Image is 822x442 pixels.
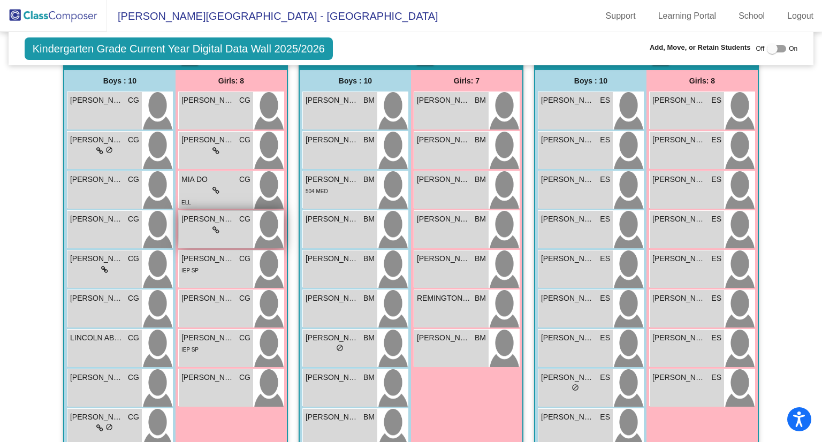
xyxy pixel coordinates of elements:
[475,174,486,185] span: BM
[475,332,486,344] span: BM
[306,411,359,423] span: [PERSON_NAME]
[70,174,124,185] span: [PERSON_NAME]
[128,214,139,225] span: CG
[363,332,375,344] span: BM
[789,44,797,54] span: On
[239,214,250,225] span: CG
[128,293,139,304] span: CG
[239,293,250,304] span: CG
[730,7,773,25] a: School
[181,293,235,304] span: [PERSON_NAME]
[600,253,610,264] span: ES
[597,7,644,25] a: Support
[652,174,706,185] span: [PERSON_NAME]
[128,253,139,264] span: CG
[239,134,250,146] span: CG
[652,372,706,383] span: [PERSON_NAME]
[600,134,610,146] span: ES
[181,253,235,264] span: [PERSON_NAME]
[652,214,706,225] span: [PERSON_NAME]
[541,253,595,264] span: [PERSON_NAME]
[239,95,250,106] span: CG
[105,146,113,154] span: do_not_disturb_alt
[306,95,359,106] span: [PERSON_NAME]
[652,293,706,304] span: [PERSON_NAME]
[70,332,124,344] span: LINCOLN ABRO
[181,347,199,353] span: IEP SP
[779,7,822,25] a: Logout
[181,200,191,205] span: ELL
[128,332,139,344] span: CG
[417,293,470,304] span: REMINGTON POSTGATE
[128,372,139,383] span: CG
[25,37,333,60] span: Kindergarten Grade Current Year Digital Data Wall 2025/2026
[181,134,235,146] span: [PERSON_NAME]
[181,332,235,344] span: [PERSON_NAME]
[300,70,411,92] div: Boys : 10
[600,411,610,423] span: ES
[306,293,359,304] span: [PERSON_NAME]
[541,372,595,383] span: [PERSON_NAME]
[541,134,595,146] span: [PERSON_NAME]
[181,214,235,225] span: [PERSON_NAME]
[756,44,764,54] span: Off
[541,293,595,304] span: [PERSON_NAME]
[128,411,139,423] span: CG
[711,332,721,344] span: ES
[306,332,359,344] span: [PERSON_NAME]
[600,293,610,304] span: ES
[128,134,139,146] span: CG
[600,372,610,383] span: ES
[541,214,595,225] span: [PERSON_NAME]
[411,70,522,92] div: Girls: 7
[541,332,595,344] span: [PERSON_NAME]
[107,7,438,25] span: [PERSON_NAME][GEOGRAPHIC_DATA] - [GEOGRAPHIC_DATA]
[652,332,706,344] span: [PERSON_NAME]
[363,174,375,185] span: BM
[417,134,470,146] span: [PERSON_NAME]
[650,7,725,25] a: Learning Portal
[711,95,721,106] span: ES
[417,214,470,225] span: [PERSON_NAME] HERC
[239,253,250,264] span: CG
[70,411,124,423] span: [PERSON_NAME]
[711,214,721,225] span: ES
[541,174,595,185] span: [PERSON_NAME]
[128,95,139,106] span: CG
[306,214,359,225] span: [PERSON_NAME]
[711,293,721,304] span: ES
[600,95,610,106] span: ES
[600,214,610,225] span: ES
[70,214,124,225] span: [PERSON_NAME]
[650,42,751,53] span: Add, Move, or Retain Students
[711,253,721,264] span: ES
[181,372,235,383] span: [PERSON_NAME]
[306,174,359,185] span: [PERSON_NAME]
[363,411,375,423] span: BM
[70,134,124,146] span: [PERSON_NAME]
[535,70,646,92] div: Boys : 10
[475,134,486,146] span: BM
[181,95,235,106] span: [PERSON_NAME]
[70,293,124,304] span: [PERSON_NAME]
[646,70,758,92] div: Girls: 8
[181,174,235,185] span: MIA DO
[572,384,579,391] span: do_not_disturb_alt
[306,188,328,194] span: 504 MED
[128,174,139,185] span: CG
[176,70,287,92] div: Girls: 8
[711,372,721,383] span: ES
[600,332,610,344] span: ES
[363,293,375,304] span: BM
[181,268,199,273] span: IEP SP
[475,214,486,225] span: BM
[105,423,113,431] span: do_not_disturb_alt
[541,95,595,106] span: [PERSON_NAME]
[70,372,124,383] span: [PERSON_NAME]
[363,253,375,264] span: BM
[541,411,595,423] span: [PERSON_NAME]
[475,293,486,304] span: BM
[711,134,721,146] span: ES
[652,95,706,106] span: [PERSON_NAME]
[306,253,359,264] span: [PERSON_NAME]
